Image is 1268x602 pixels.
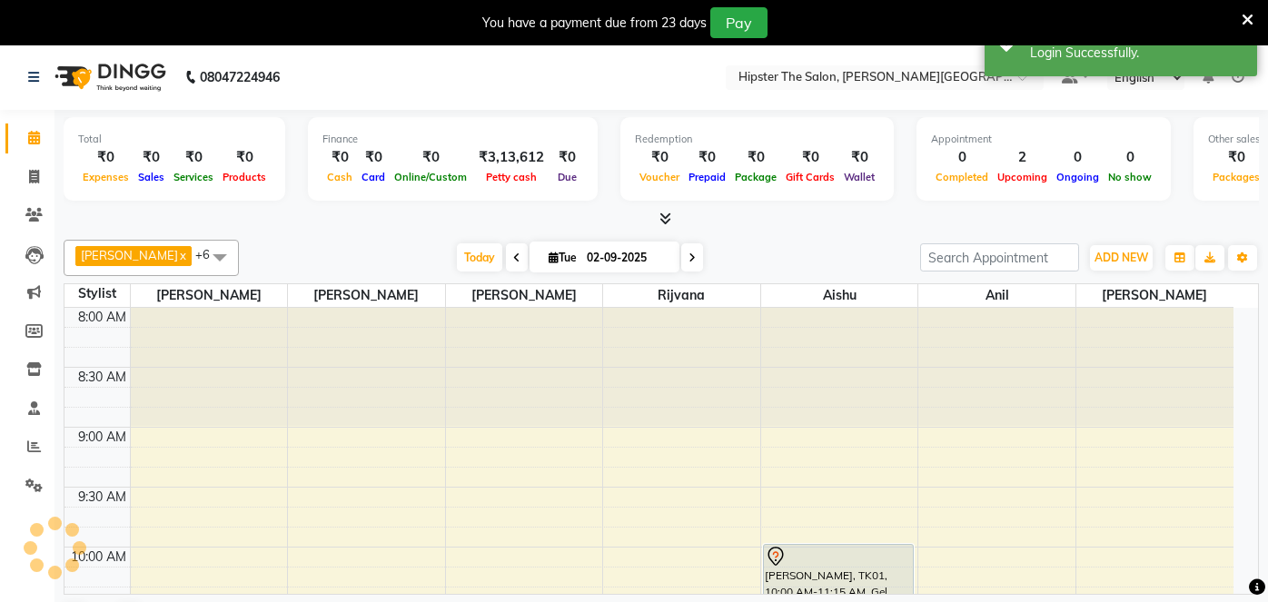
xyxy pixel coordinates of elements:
[46,52,171,103] img: logo
[684,171,730,183] span: Prepaid
[1208,147,1264,168] div: ₹0
[64,284,130,303] div: Stylist
[169,171,218,183] span: Services
[446,284,603,307] span: [PERSON_NAME]
[581,244,672,271] input: 2025-09-02
[730,171,781,183] span: Package
[322,171,357,183] span: Cash
[781,171,839,183] span: Gift Cards
[1095,251,1148,264] span: ADD NEW
[635,171,684,183] span: Voucher
[131,284,288,307] span: [PERSON_NAME]
[195,247,223,262] span: +6
[78,132,271,147] div: Total
[553,171,581,183] span: Due
[1090,245,1153,271] button: ADD NEW
[81,248,178,262] span: [PERSON_NAME]
[218,171,271,183] span: Products
[134,147,169,168] div: ₹0
[710,7,768,38] button: Pay
[635,132,879,147] div: Redemption
[67,548,130,567] div: 10:00 AM
[920,243,1079,271] input: Search Appointment
[993,147,1052,168] div: 2
[931,132,1156,147] div: Appointment
[551,147,583,168] div: ₹0
[931,147,993,168] div: 0
[357,171,390,183] span: Card
[1104,171,1156,183] span: No show
[218,147,271,168] div: ₹0
[200,52,280,103] b: 08047224946
[482,14,707,33] div: You have a payment due from 23 days
[74,308,130,327] div: 8:00 AM
[390,147,471,168] div: ₹0
[603,284,760,307] span: rijvana
[357,147,390,168] div: ₹0
[74,368,130,387] div: 8:30 AM
[78,171,134,183] span: Expenses
[839,147,879,168] div: ₹0
[761,284,918,307] span: aishu
[544,251,581,264] span: Tue
[74,428,130,447] div: 9:00 AM
[1192,529,1250,584] iframe: chat widget
[390,171,471,183] span: Online/Custom
[322,132,583,147] div: Finance
[1052,171,1104,183] span: Ongoing
[1208,171,1264,183] span: Packages
[481,171,541,183] span: Petty cash
[78,147,134,168] div: ₹0
[781,147,839,168] div: ₹0
[931,171,993,183] span: Completed
[839,171,879,183] span: Wallet
[288,284,445,307] span: [PERSON_NAME]
[1052,147,1104,168] div: 0
[993,171,1052,183] span: Upcoming
[684,147,730,168] div: ₹0
[178,248,186,262] a: x
[322,147,357,168] div: ₹0
[918,284,1075,307] span: anil
[730,147,781,168] div: ₹0
[74,488,130,507] div: 9:30 AM
[635,147,684,168] div: ₹0
[1030,44,1243,63] div: Login Successfully.
[134,171,169,183] span: Sales
[1104,147,1156,168] div: 0
[169,147,218,168] div: ₹0
[471,147,551,168] div: ₹3,13,612
[457,243,502,271] span: Today
[1076,284,1233,307] span: [PERSON_NAME]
